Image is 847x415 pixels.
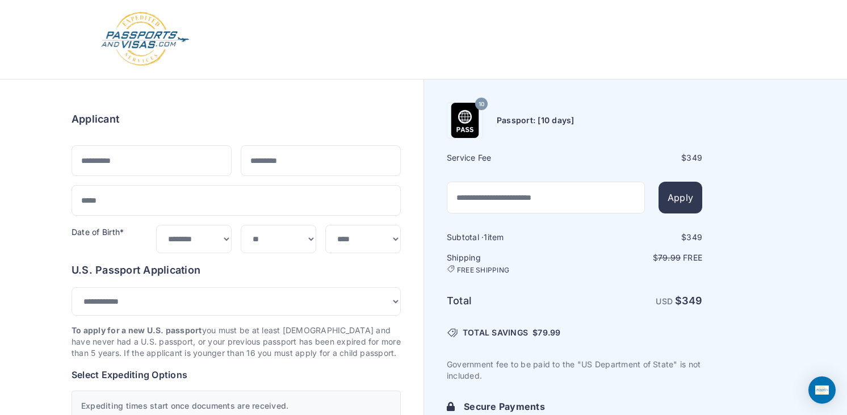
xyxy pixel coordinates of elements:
h6: U.S. Passport Application [72,262,401,278]
div: $ [576,152,702,164]
strong: $ [675,295,702,307]
span: 1 [484,232,487,242]
h6: Applicant [72,111,119,127]
p: $ [576,252,702,263]
h6: Subtotal · item [447,232,573,243]
span: 79.99 [538,328,560,337]
h6: Select Expediting Options [72,368,401,382]
span: Free [683,253,702,262]
span: 349 [682,295,702,307]
span: TOTAL SAVINGS [463,327,528,338]
div: Open Intercom Messenger [808,376,836,404]
span: $ [532,327,560,338]
span: 349 [686,153,702,162]
p: Government fee to be paid to the "US Department of State" is not included. [447,359,702,382]
span: USD [656,296,673,306]
strong: To apply for a new U.S. passport [72,325,202,335]
span: 79.99 [658,253,681,262]
div: $ [576,232,702,243]
span: 10 [479,97,484,112]
h6: Service Fee [447,152,573,164]
h6: Total [447,293,573,309]
img: Product Name [447,103,483,138]
label: Date of Birth* [72,227,124,237]
p: you must be at least [DEMOGRAPHIC_DATA] and have never had a U.S. passport, or your previous pass... [72,325,401,359]
h6: Secure Payments [464,400,702,413]
h6: Passport: [10 days] [497,115,575,126]
h6: Shipping [447,252,573,275]
span: FREE SHIPPING [457,266,509,275]
button: Apply [659,182,702,213]
img: Logo [100,11,190,68]
span: 349 [686,232,702,242]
